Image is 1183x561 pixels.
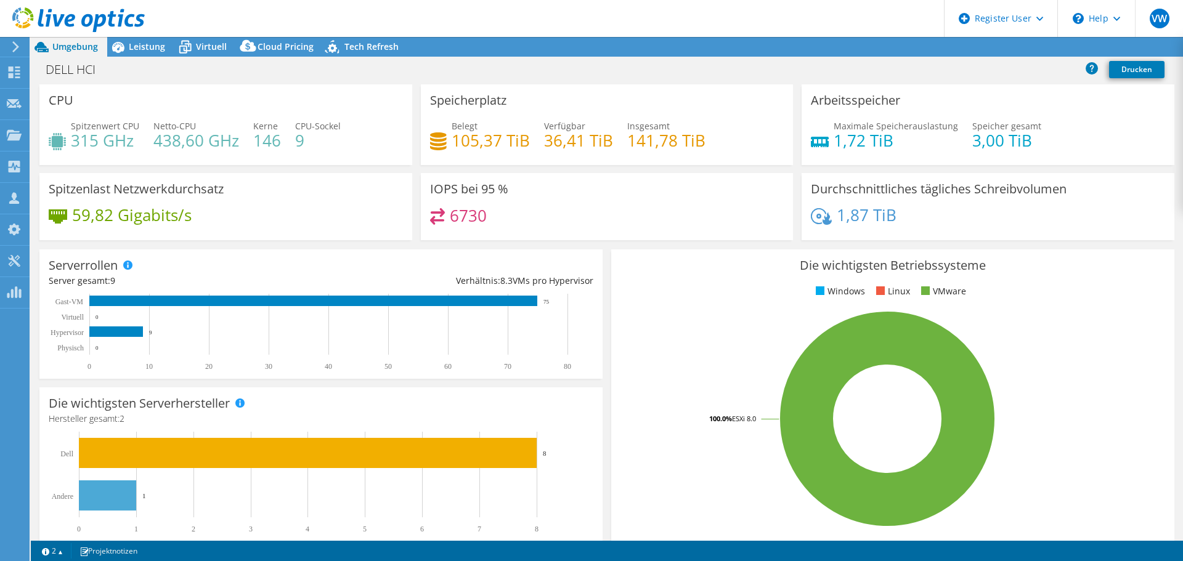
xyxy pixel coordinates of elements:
[265,362,272,371] text: 30
[535,525,539,533] text: 8
[110,275,115,286] span: 9
[52,492,73,501] text: Andere
[306,525,309,533] text: 4
[153,120,196,132] span: Netto-CPU
[420,525,424,533] text: 6
[1109,61,1165,78] a: Drucken
[71,134,139,147] h4: 315 GHz
[363,525,367,533] text: 5
[52,41,98,52] span: Umgebung
[57,344,84,352] text: Physisch
[444,362,452,371] text: 60
[51,328,84,337] text: Hypervisor
[732,414,756,423] tspan: ESXi 8.0
[813,285,865,298] li: Windows
[384,362,392,371] text: 50
[205,362,213,371] text: 20
[129,41,165,52] span: Leistung
[49,274,321,288] div: Server gesamt:
[120,413,124,424] span: 2
[837,208,896,222] h4: 1,87 TiB
[142,492,146,499] text: 1
[149,329,152,336] text: 9
[478,525,481,533] text: 7
[40,63,115,76] h1: DELL HCI
[196,41,227,52] span: Virtuell
[972,134,1041,147] h4: 3,00 TiB
[430,94,506,107] h3: Speicherplatz
[72,208,192,222] h4: 59,82 Gigabits/s
[544,120,585,132] span: Verfügbar
[452,120,478,132] span: Belegt
[145,362,153,371] text: 10
[709,414,732,423] tspan: 100.0%
[55,297,84,306] text: Gast-VM
[1150,9,1169,28] span: VW
[450,209,487,222] h4: 6730
[49,259,118,272] h3: Serverrollen
[430,182,508,196] h3: IOPS bei 95 %
[452,134,530,147] h4: 105,37 TiB
[500,275,513,286] span: 8.3
[918,285,966,298] li: VMware
[60,450,73,458] text: Dell
[620,259,1165,272] h3: Die wichtigsten Betriebssysteme
[87,362,91,371] text: 0
[96,314,99,320] text: 0
[49,94,73,107] h3: CPU
[544,134,613,147] h4: 36,41 TiB
[49,182,224,196] h3: Spitzenlast Netzwerkdurchsatz
[543,450,547,457] text: 8
[811,94,900,107] h3: Arbeitsspeicher
[71,543,146,559] a: Projektnotizen
[253,134,281,147] h4: 146
[972,120,1041,132] span: Speicher gesamt
[33,543,71,559] a: 2
[192,525,195,533] text: 2
[49,412,593,426] h4: Hersteller gesamt:
[834,120,958,132] span: Maximale Speicherauslastung
[134,525,138,533] text: 1
[71,120,139,132] span: Spitzenwert CPU
[321,274,593,288] div: Verhältnis: VMs pro Hypervisor
[627,120,670,132] span: Insgesamt
[258,41,314,52] span: Cloud Pricing
[295,120,341,132] span: CPU-Sockel
[49,397,230,410] h3: Die wichtigsten Serverhersteller
[873,285,910,298] li: Linux
[96,345,99,351] text: 0
[811,182,1067,196] h3: Durchschnittliches tägliches Schreibvolumen
[153,134,239,147] h4: 438,60 GHz
[627,134,705,147] h4: 141,78 TiB
[325,362,332,371] text: 40
[344,41,399,52] span: Tech Refresh
[253,120,278,132] span: Kerne
[504,362,511,371] text: 70
[1073,13,1084,24] svg: \n
[564,362,571,371] text: 80
[249,525,253,533] text: 3
[61,313,84,321] text: Virtuell
[834,134,958,147] h4: 1,72 TiB
[295,134,341,147] h4: 9
[543,299,550,305] text: 75
[77,525,81,533] text: 0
